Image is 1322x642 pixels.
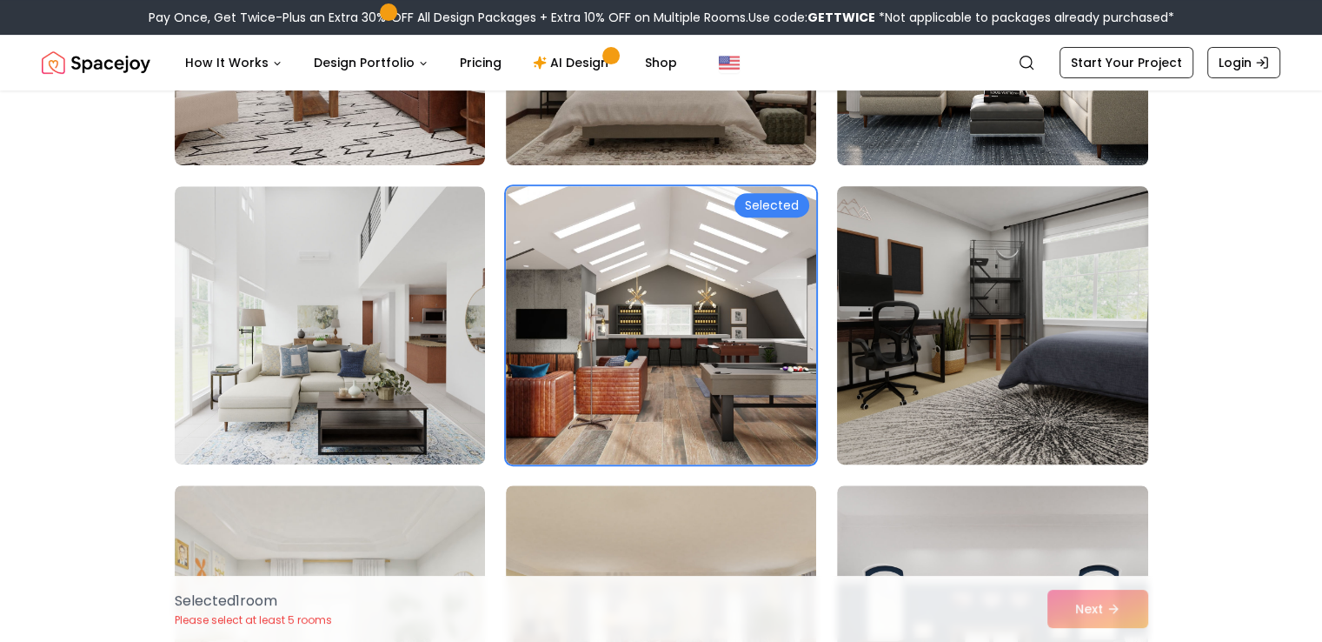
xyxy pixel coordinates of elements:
[875,9,1174,26] span: *Not applicable to packages already purchased*
[829,179,1155,471] img: Room room-9
[1060,47,1193,78] a: Start Your Project
[175,613,332,627] p: Please select at least 5 rooms
[42,45,150,80] a: Spacejoy
[1207,47,1280,78] a: Login
[506,186,816,465] img: Room room-8
[175,186,485,465] img: Room room-7
[171,45,296,80] button: How It Works
[42,45,150,80] img: Spacejoy Logo
[300,45,442,80] button: Design Portfolio
[42,35,1280,90] nav: Global
[171,45,691,80] nav: Main
[734,193,809,217] div: Selected
[149,9,1174,26] div: Pay Once, Get Twice-Plus an Extra 30% OFF All Design Packages + Extra 10% OFF on Multiple Rooms.
[519,45,628,80] a: AI Design
[807,9,875,26] b: GETTWICE
[175,591,332,612] p: Selected 1 room
[748,9,875,26] span: Use code:
[631,45,691,80] a: Shop
[719,52,740,73] img: United States
[446,45,515,80] a: Pricing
